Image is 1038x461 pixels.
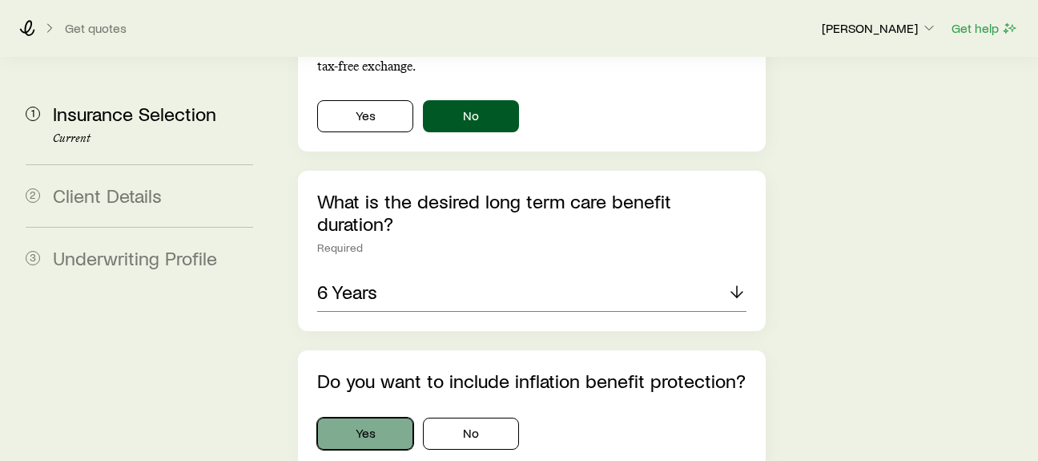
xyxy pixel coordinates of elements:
[822,20,937,36] p: [PERSON_NAME]
[53,102,216,125] span: Insurance Selection
[317,370,746,392] p: Do you want to include inflation benefit protection?
[26,251,40,265] span: 3
[26,188,40,203] span: 2
[317,281,377,303] p: 6 Years
[423,100,519,132] button: No
[317,418,413,450] button: Yes
[821,19,938,38] button: [PERSON_NAME]
[317,100,413,132] button: Yes
[64,21,127,36] button: Get quotes
[317,42,746,75] p: Specifically, any one-time funds being put into the contract other than a 1035 tax-free exchange.
[53,246,217,269] span: Underwriting Profile
[53,132,253,145] p: Current
[951,19,1019,38] button: Get help
[26,107,40,121] span: 1
[317,241,746,254] div: Required
[423,418,519,450] button: No
[317,190,746,235] p: What is the desired long term care benefit duration?
[53,184,162,207] span: Client Details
